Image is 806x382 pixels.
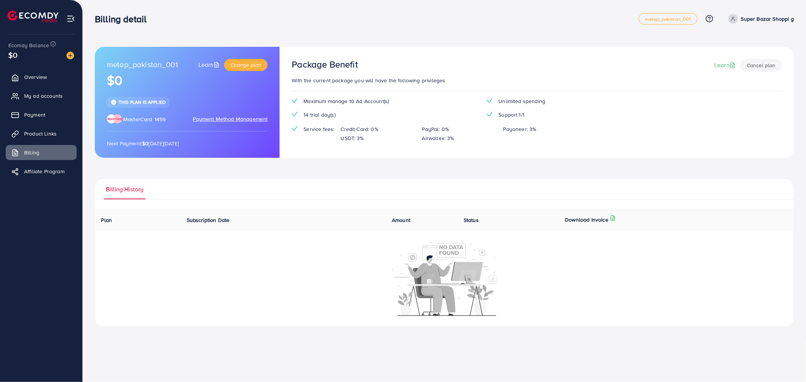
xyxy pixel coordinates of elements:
img: tick [487,112,492,117]
img: image [67,52,74,59]
span: Unlimited spending [498,97,545,105]
span: Support 1/1 [498,111,524,119]
span: Overview [24,73,47,81]
p: Super Bazar Shoppi g [741,14,794,23]
img: No account [392,240,497,316]
a: metap_pakistan_001 [639,13,698,25]
p: Payoneer: 3% [503,125,537,134]
span: Payment [24,111,45,119]
span: Subscription Date [187,216,230,224]
a: Billing [6,145,77,160]
span: My ad accounts [24,92,63,100]
p: USDT: 3% [341,134,364,143]
span: Payment Method Management [193,115,268,123]
span: Ecomdy Balance [8,42,49,49]
h3: Package Benefit [292,59,357,70]
p: Download Invoice [565,215,608,224]
p: PayPal: 0% [422,125,449,134]
span: Status [464,216,479,224]
img: tick [292,112,297,117]
span: metap_pakistan_001 [645,17,691,22]
span: metap_pakistan_001 [107,59,178,71]
strong: $0 [142,140,149,147]
span: Affiliate Program [24,168,65,175]
iframe: Chat [774,348,800,376]
span: Plan [101,216,112,224]
img: logo [8,11,59,22]
span: Maximum manage 10 Ad Account(s) [303,97,389,105]
button: Cancel plan [740,59,782,72]
span: Change plan [231,61,261,69]
span: Billing History [106,185,144,194]
img: tick [111,99,117,105]
p: Credit Card: 0% [341,125,378,134]
span: Amount [392,216,410,224]
a: Affiliate Program [6,164,77,179]
a: Payment [6,107,77,122]
img: tick [487,98,492,103]
a: Overview [6,69,77,85]
a: Product Links [6,126,77,141]
img: menu [67,14,75,23]
p: Next Payment: [DATE][DATE] [107,139,268,148]
h3: Billing detail [95,14,153,25]
span: 14 trial day(s) [303,111,335,119]
a: Learn [198,60,221,69]
span: This plan is applied [119,99,166,105]
a: Super Bazar Shoppi g [725,14,794,24]
h1: $0 [107,73,268,88]
img: tick [292,98,297,103]
a: My ad accounts [6,88,77,103]
a: Learn [714,61,737,69]
span: $0 [8,49,17,60]
p: With the current package you will have the following privileges [292,76,782,85]
img: tick [292,126,297,131]
span: MasterCard [123,116,152,123]
span: Product Links [24,130,57,137]
img: brand [107,114,122,123]
span: 1459 [155,116,166,123]
span: Billing [24,149,39,156]
p: Airwallex: 3% [422,134,454,143]
button: Change plan [224,59,268,71]
span: Service fees: [303,125,334,133]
